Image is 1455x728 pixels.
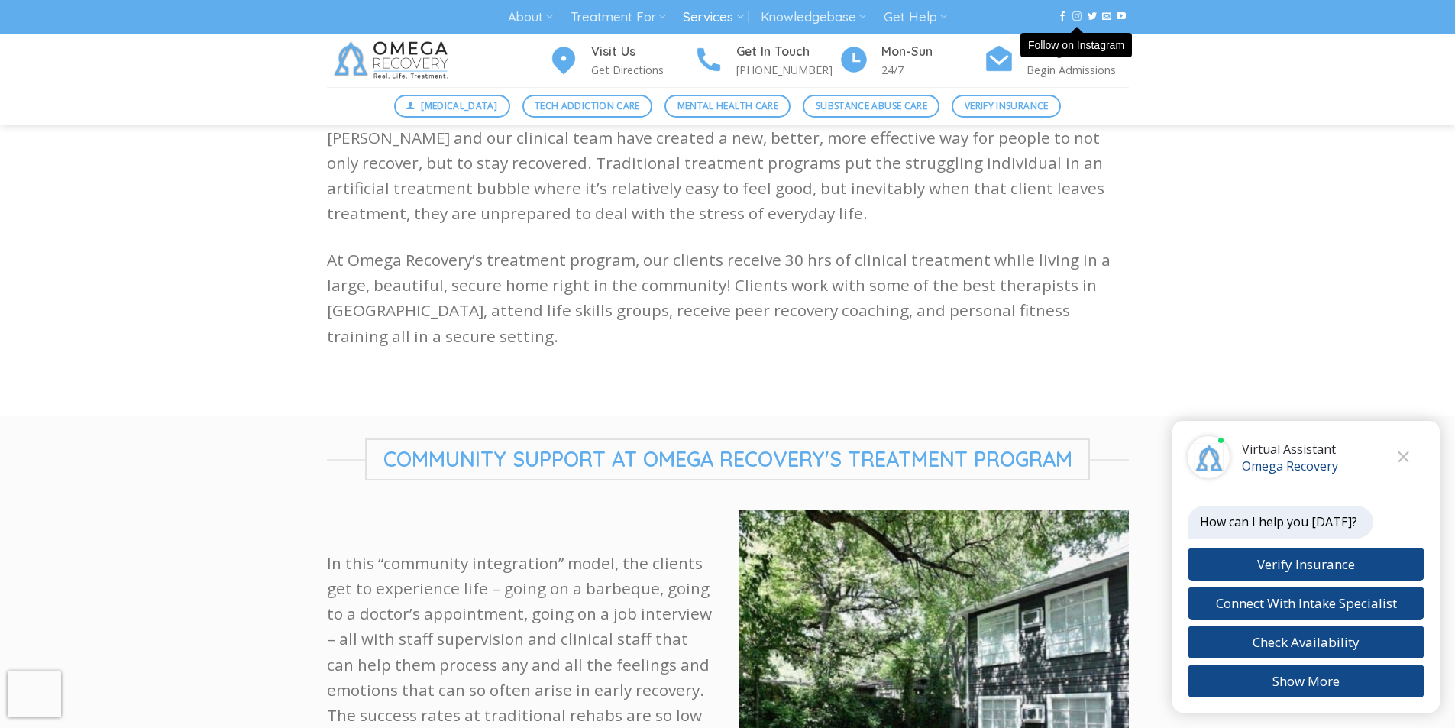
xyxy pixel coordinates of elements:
[683,3,743,31] a: Services
[421,99,497,113] span: [MEDICAL_DATA]
[1102,11,1111,22] a: Send us an email
[571,3,666,31] a: Treatment For
[1117,11,1126,22] a: Follow on YouTube
[522,95,653,118] a: Tech Addiction Care
[1088,11,1097,22] a: Follow on Twitter
[884,3,947,31] a: Get Help
[736,42,839,62] h4: Get In Touch
[664,95,791,118] a: Mental Health Care
[803,95,939,118] a: Substance Abuse Care
[965,99,1049,113] span: Verify Insurance
[591,61,694,79] p: Get Directions
[761,3,866,31] a: Knowledgebase
[952,95,1061,118] a: Verify Insurance
[881,42,984,62] h4: Mon-Sun
[548,42,694,79] a: Visit Us Get Directions
[365,438,1091,481] span: Community support at omega recovery's treatment program
[881,61,984,79] p: 24/7
[1027,61,1129,79] p: Begin Admissions
[816,99,927,113] span: Substance Abuse Care
[327,125,1129,227] p: [PERSON_NAME] and our clinical team have created a new, better, more effective way for people to ...
[508,3,553,31] a: About
[1058,11,1067,22] a: Follow on Facebook
[1027,42,1129,62] h4: Verify Insurance
[327,248,1129,349] p: At Omega Recovery’s treatment program, our clients receive 30 hrs of clinical treatment while liv...
[677,99,778,113] span: Mental Health Care
[1072,11,1082,22] a: Follow on Instagram
[694,42,839,79] a: Get In Touch [PHONE_NUMBER]
[394,95,510,118] a: [MEDICAL_DATA]
[984,42,1129,79] a: Verify Insurance Begin Admissions
[327,34,461,87] img: Omega Recovery
[535,99,640,113] span: Tech Addiction Care
[736,61,839,79] p: [PHONE_NUMBER]
[591,42,694,62] h4: Visit Us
